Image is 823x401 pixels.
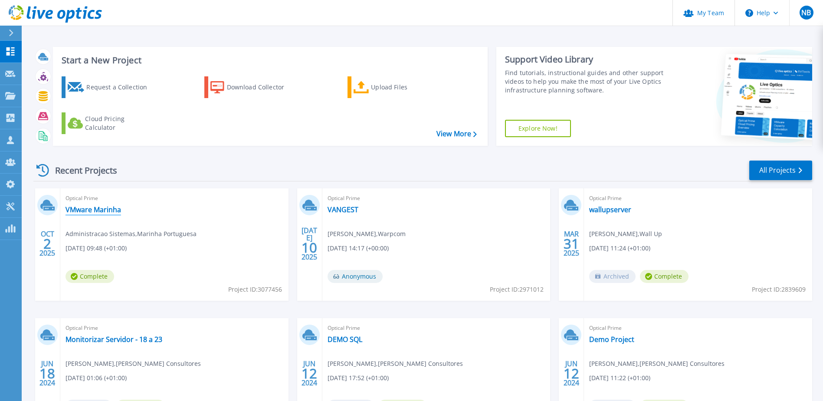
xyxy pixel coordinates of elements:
a: wallupserver [589,205,631,214]
span: Complete [66,270,114,283]
div: JUN 2024 [563,358,580,389]
span: Optical Prime [66,194,283,203]
a: Download Collector [204,76,301,98]
div: Download Collector [227,79,296,96]
span: 12 [564,370,579,377]
span: Complete [640,270,689,283]
span: 2 [43,240,51,247]
a: Explore Now! [505,120,571,137]
span: [DATE] 11:22 (+01:00) [589,373,650,383]
div: Cloud Pricing Calculator [85,115,154,132]
div: Support Video Library [505,54,666,65]
span: Administracao Sistemas , Marinha Portuguesa [66,229,197,239]
div: Find tutorials, instructional guides and other support videos to help you make the most of your L... [505,69,666,95]
div: Request a Collection [86,79,156,96]
span: Optical Prime [328,194,545,203]
span: 12 [302,370,317,377]
span: [DATE] 01:06 (+01:00) [66,373,127,383]
div: MAR 2025 [563,228,580,260]
h3: Start a New Project [62,56,476,65]
span: Archived [589,270,636,283]
div: [DATE] 2025 [301,228,318,260]
span: [PERSON_NAME] , Warpcom [328,229,406,239]
span: 18 [39,370,55,377]
a: Upload Files [348,76,444,98]
span: Project ID: 2971012 [490,285,544,294]
span: [DATE] 09:48 (+01:00) [66,243,127,253]
span: Optical Prime [328,323,545,333]
span: Project ID: 2839609 [752,285,806,294]
a: Cloud Pricing Calculator [62,112,158,134]
span: 31 [564,240,579,247]
span: [DATE] 17:52 (+01:00) [328,373,389,383]
div: Recent Projects [33,160,129,181]
div: OCT 2025 [39,228,56,260]
span: [PERSON_NAME] , [PERSON_NAME] Consultores [66,359,201,368]
a: View More [436,130,477,138]
span: [DATE] 14:17 (+00:00) [328,243,389,253]
span: [PERSON_NAME] , [PERSON_NAME] Consultores [328,359,463,368]
a: VANGEST [328,205,358,214]
div: Upload Files [371,79,440,96]
div: JUN 2024 [301,358,318,389]
span: [PERSON_NAME] , [PERSON_NAME] Consultores [589,359,725,368]
span: Project ID: 3077456 [228,285,282,294]
span: NB [801,9,811,16]
span: [PERSON_NAME] , Wall Up [589,229,662,239]
span: Optical Prime [66,323,283,333]
a: Demo Project [589,335,634,344]
span: Optical Prime [589,323,807,333]
span: Optical Prime [589,194,807,203]
a: VMware Marinha [66,205,121,214]
a: DEMO SQL [328,335,362,344]
a: All Projects [749,161,812,180]
a: Request a Collection [62,76,158,98]
div: JUN 2024 [39,358,56,389]
span: 10 [302,244,317,251]
span: [DATE] 11:24 (+01:00) [589,243,650,253]
span: Anonymous [328,270,383,283]
a: Monitorizar Servidor - 18 a 23 [66,335,162,344]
